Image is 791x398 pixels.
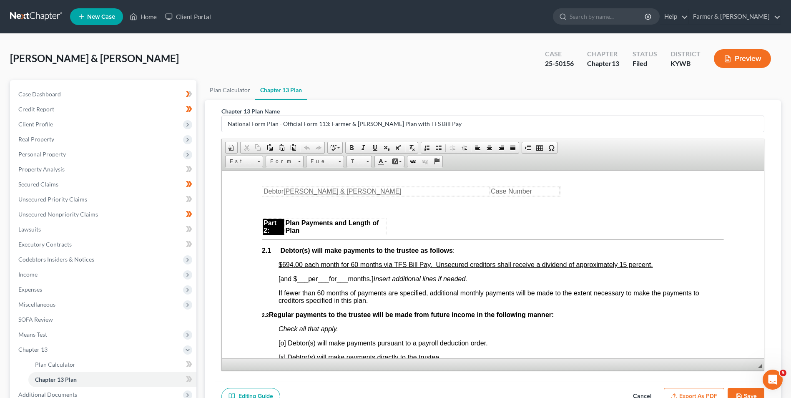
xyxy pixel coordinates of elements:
[18,226,41,233] span: Lawsuits
[18,121,53,128] span: Client Profile
[18,316,53,323] span: SOFA Review
[407,156,419,167] a: Insertar/Editar Vínculo
[545,49,574,59] div: Case
[161,9,215,24] a: Client Portal
[18,151,66,158] span: Personal Property
[225,156,263,167] a: Estilo
[612,59,619,67] span: 13
[670,49,701,59] div: District
[12,222,196,237] a: Lawsuits
[419,156,431,167] a: Eliminar Vínculo
[87,14,115,20] span: New Case
[221,107,280,116] label: Chapter 13 Plan Name
[406,142,418,153] a: Eliminar Formato
[587,49,619,59] div: Chapter
[12,102,196,117] a: Credit Report
[660,9,688,24] a: Help
[763,370,783,390] iframe: Intercom live chat
[12,162,196,177] a: Property Analysis
[313,142,324,153] a: Rehacer
[18,136,54,143] span: Real Property
[458,142,470,153] a: Aumentar Sangría
[758,364,762,368] span: Arrastre para redimensionar
[18,181,58,188] span: Secured Claims
[287,142,299,153] a: Pegar desde Word
[12,207,196,222] a: Unsecured Nonpriority Claims
[57,183,219,190] span: [x] Debtor(s) will make payments directly to the trustee.
[328,142,342,153] a: Comprobar ortografía
[18,286,42,293] span: Expenses
[347,156,364,167] span: Tamaño
[633,49,657,59] div: Status
[347,156,372,167] a: Tamaño
[35,361,75,368] span: Plan Calculator
[534,142,545,153] a: Tabla
[18,106,54,113] span: Credit Report
[222,116,764,132] input: Enter name...
[18,166,65,173] span: Property Analysis
[421,142,433,153] a: Numeración
[545,59,574,68] div: 25-50156
[18,211,98,218] span: Unsecured Nonpriority Claims
[522,142,534,153] a: Insertar Salto de Página
[18,91,61,98] span: Case Dashboard
[389,156,404,167] a: Color de Fondo
[346,142,357,153] a: Negrita
[433,142,444,153] a: Viñetas
[381,142,392,153] a: Subíndice
[255,80,307,100] a: Chapter 13 Plan
[266,156,295,167] span: Formato
[18,331,47,338] span: Means Test
[495,142,507,153] a: Alinear a Derecha
[306,156,344,167] a: Fuente
[18,301,55,308] span: Miscellaneous
[689,9,781,24] a: Farmer & [PERSON_NAME]
[18,256,94,263] span: Codebtors Insiders & Notices
[18,346,48,353] span: Chapter 13
[447,142,458,153] a: Disminuir Sangría
[276,142,287,153] a: Pegar como Texto Plano
[18,241,72,248] span: Executory Contracts
[670,59,701,68] div: KYWB
[633,59,657,68] div: Filed
[18,271,38,278] span: Income
[570,9,646,24] input: Search by name...
[266,156,304,167] a: Formato
[10,52,179,64] span: [PERSON_NAME] & [PERSON_NAME]
[35,376,77,383] span: Chapter 13 Plan
[28,372,196,387] a: Chapter 13 Plan
[714,49,771,68] button: Preview
[484,142,495,153] a: Centrar
[126,9,161,24] a: Home
[301,142,313,153] a: Deshacer
[241,142,252,153] a: Cortar
[18,391,77,398] span: Additional Documents
[18,196,87,203] span: Unsecured Priority Claims
[222,171,764,358] iframe: Editor de texto enriquecido, document-ckeditor
[226,142,237,153] a: Propiedades del documento
[392,142,404,153] a: Superíndice
[264,142,276,153] a: Pegar
[431,156,442,167] a: Referencia
[205,80,255,100] a: Plan Calculator
[375,156,389,167] a: Color de Texto
[12,192,196,207] a: Unsecured Priority Claims
[545,142,557,153] a: Insertar Caracter Especial
[12,177,196,192] a: Secured Claims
